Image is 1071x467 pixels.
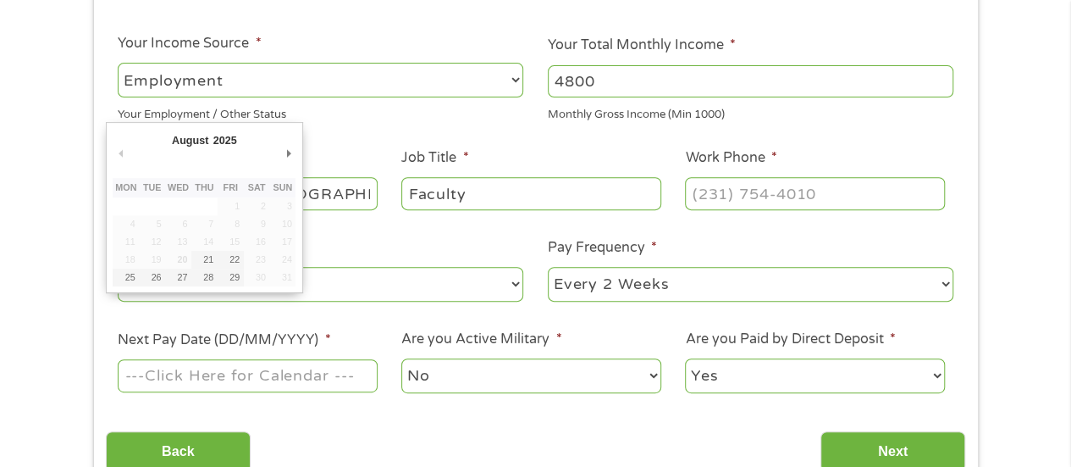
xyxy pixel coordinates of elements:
[280,142,295,164] button: Next Month
[401,331,561,348] label: Are you Active Military
[118,331,330,349] label: Next Pay Date (DD/MM/YYYY)
[685,331,895,348] label: Are you Paid by Direct Deposit
[168,182,189,192] abbr: Wednesday
[685,177,944,209] input: (231) 754-4010
[113,269,139,286] button: 25
[218,269,244,286] button: 29
[115,182,136,192] abbr: Monday
[685,149,776,167] label: Work Phone
[273,182,293,192] abbr: Sunday
[401,177,660,209] input: Cashier
[191,251,218,269] button: 21
[548,239,657,257] label: Pay Frequency
[248,182,266,192] abbr: Saturday
[195,182,213,192] abbr: Thursday
[548,65,953,97] input: 1800
[165,269,191,286] button: 27
[548,101,953,124] div: Monthly Gross Income (Min 1000)
[169,129,211,152] div: August
[224,182,238,192] abbr: Friday
[401,149,468,167] label: Job Title
[118,359,377,392] input: Use the arrow keys to pick a date
[218,251,244,269] button: 22
[191,269,218,286] button: 28
[211,129,239,152] div: 2025
[118,35,261,53] label: Your Income Source
[548,36,736,54] label: Your Total Monthly Income
[113,142,128,164] button: Previous Month
[118,101,523,124] div: Your Employment / Other Status
[139,269,165,286] button: 26
[143,182,162,192] abbr: Tuesday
